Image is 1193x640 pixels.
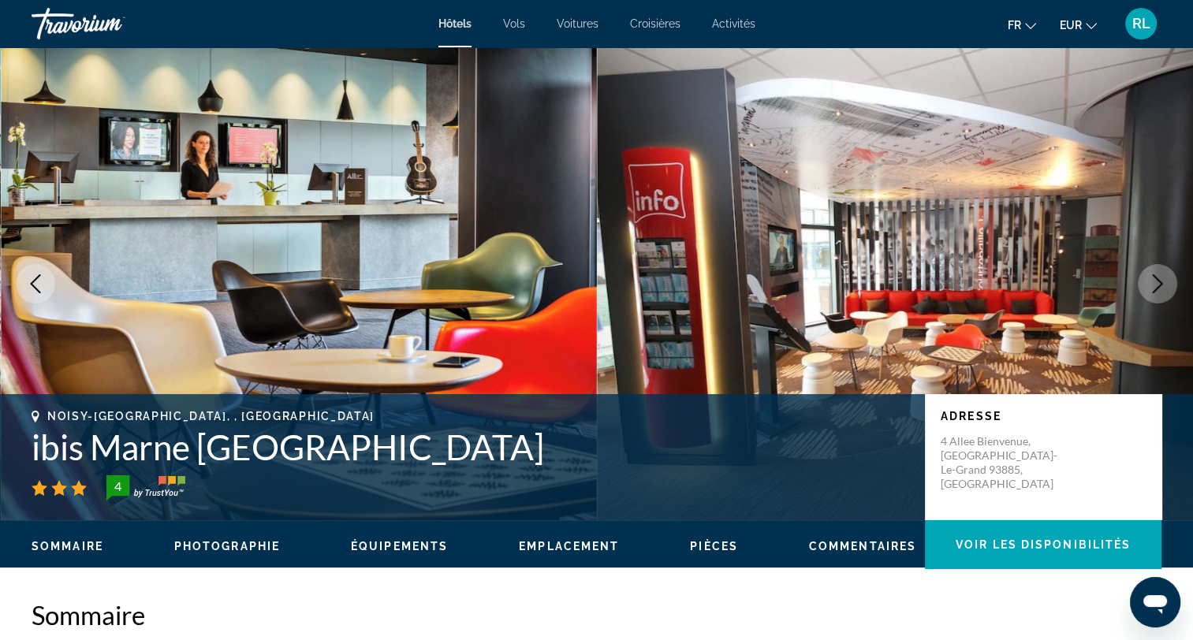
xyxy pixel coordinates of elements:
a: Vols [503,17,525,30]
span: EUR [1060,19,1082,32]
p: Adresse [941,410,1146,422]
span: Sommaire [32,540,103,553]
button: Change language [1008,13,1036,36]
span: Voir les disponibilités [956,538,1131,551]
p: 4 Allee Bienvenue, [GEOGRAPHIC_DATA]-Le-Grand 93885, [GEOGRAPHIC_DATA] [941,434,1067,491]
span: Équipements [351,540,448,553]
button: Commentaires [809,539,916,553]
div: 4 [102,477,133,496]
span: Photographie [174,540,280,553]
a: Hôtels [438,17,472,30]
iframe: Bouton de lancement de la fenêtre de messagerie [1130,577,1180,627]
img: trustyou-badge-hor.svg [106,475,185,500]
span: RL [1132,16,1150,32]
span: Emplacement [519,540,619,553]
button: Next image [1138,264,1177,303]
button: Photographie [174,539,280,553]
a: Activités [712,17,755,30]
button: Change currency [1060,13,1097,36]
span: Commentaires [809,540,916,553]
button: Équipements [351,539,448,553]
span: Noisy-[GEOGRAPHIC_DATA], , [GEOGRAPHIC_DATA] [47,410,375,422]
a: Travorium [32,3,189,44]
button: Emplacement [519,539,619,553]
button: Sommaire [32,539,103,553]
h2: Sommaire [32,599,1161,631]
h1: ibis Marne [GEOGRAPHIC_DATA] [32,426,909,467]
button: Pièces [690,539,738,553]
a: Voitures [557,17,598,30]
button: Previous image [16,264,55,303]
span: Pièces [690,540,738,553]
span: fr [1008,19,1021,32]
button: User Menu [1120,7,1161,40]
button: Voir les disponibilités [925,520,1161,569]
a: Croisières [630,17,680,30]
